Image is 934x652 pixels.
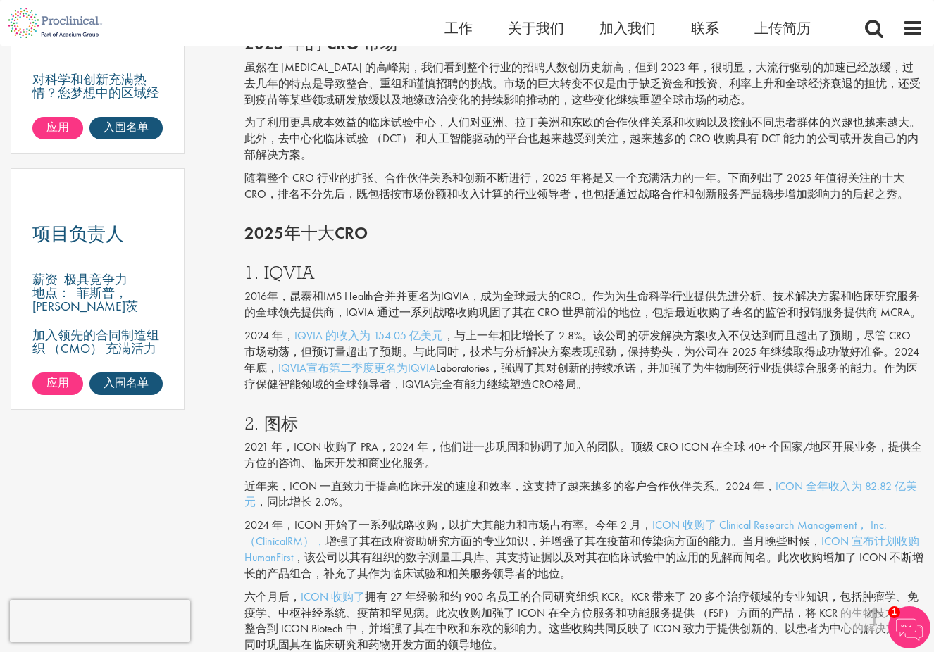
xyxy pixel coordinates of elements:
[244,35,924,53] h2: 2025 年的 CRO 市场
[244,115,924,163] p: 为了利用更具成本效益的临床试验中心，人们对亚洲、拉丁美洲和东欧的合作伙伴关系和收购以及接触不同患者群体的兴趣也越来越大。此外，去中心化临床试验 （DCT） 和人工智能驱动的平台也越来越受到关注，...
[244,534,919,565] a: ICON 宣布计划收购 HumanFirst
[244,289,924,321] p: 2016年，昆泰和IMS Health合并并更名为IQVIA，成为全球最大的CRO。作为为生命科学行业提供先进分析、技术解决方案和临床研究服务的全球领先提供商，IQVIA 通过一系列战略收购巩固...
[294,328,443,343] a: IQVIA 的收入为 154.05 亿美元
[32,117,83,139] a: 应用
[89,117,163,139] a: 入围名单
[599,19,656,37] a: 加入我们
[46,375,69,390] span: 应用
[32,225,163,243] a: 项目负责人
[244,518,887,548] a: ICON 收购了 Clinical Research Management， Inc. （ClinicalRM），
[244,479,917,510] a: ICON 全年收入为 82.82 亿美元
[89,372,163,395] a: 入围名单
[508,19,564,37] a: 关于我们
[244,263,924,282] h3: 1. IQVIA
[244,60,924,108] p: 虽然在 [MEDICAL_DATA] 的高峰期，我们看到整个行业的招聘人数创历史新高，但到 2023 年，很明显，大流行驱动的加速已经放缓，过去几年的特点是导致整合、重组和谨慎招聘的挑战。市场的...
[244,439,924,472] p: 2021 年，ICON 收购了 PRA，2024 年，他们进一步巩固和协调了加入的团队。顶级 CRO ICON 在全球 40+ 个国家/地区开展业务，提供全方位的咨询、临床开发和商业化服务。
[32,222,124,246] span: 项目负责人
[754,19,811,37] a: 上传简历
[888,606,930,648] img: Chatbot
[244,328,924,392] p: 2024 年， ，与上一年相比增长了 2.8%。该公司的研发解决方案收入不仅达到而且超出了预期，尽管 CRO 市场动荡，但预订量超出了预期。与此同时，技术与分析解决方案表现强劲，保持势头，为公司...
[691,19,719,37] a: 联系
[32,284,70,301] span: 地点：
[32,284,138,314] p: 菲斯普，[PERSON_NAME]茨
[10,600,190,642] iframe: reCAPTCHA
[46,120,69,134] span: 应用
[278,361,436,375] a: IQVIA宣布第二季度更名为IQVIA
[244,518,924,582] p: 2024 年，ICON 开始了一系列战略收购，以扩大其能力和市场占有率。今年 2 月， 增强了其在政府资助研究方面的专业知识，并增强了其在疫苗和传染病方面的能力。当月晚些时候， ，该公司以其有组...
[64,271,127,287] p: 极具竞争力
[244,224,924,242] h2: 2025年十大CRO
[32,271,58,287] span: 薪资
[32,372,83,395] a: 应用
[444,19,473,37] a: 工作
[32,328,163,395] p: 加入领先的合同制造组织 （CMO） 充满活力的团队，为突破性项目和尖端解决方案做出贡献。
[301,589,365,604] a: ICON 收购了
[244,479,924,511] p: 近年来，ICON 一直致力于提高临床开发的速度和效率，这支持了越来越多的客户合作伙伴关系。2024 年， ，同比增长 2.0%。
[32,73,163,126] p: 对科学和创新充满热情？您梦想中的区域经理销售工作正在等待着您！
[244,414,924,432] h3: 2. 图标
[888,606,900,618] span: 1
[244,170,924,203] p: 随着整个 CRO 行业的扩张、合作伙伴关系和创新不断进行，2025 年将是又一个充满活力的一年。下面列出了 2025 年值得关注的十大 CRO，排名不分先后，既包括按市场份额和收入计算的行业领导...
